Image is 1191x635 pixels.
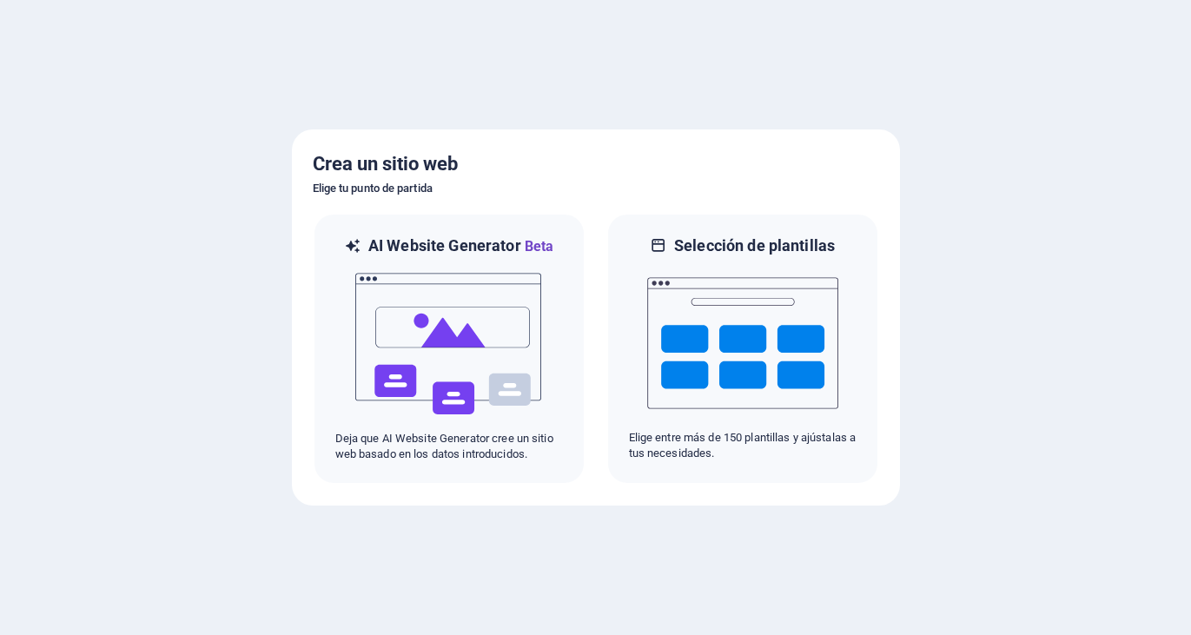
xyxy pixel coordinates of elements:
h6: Elige tu punto de partida [313,178,879,199]
h6: AI Website Generator [368,235,553,257]
h6: Selección de plantillas [674,235,835,256]
span: Beta [521,238,554,255]
div: AI Website GeneratorBetaaiDeja que AI Website Generator cree un sitio web basado en los datos int... [313,213,586,485]
div: Selección de plantillasElige entre más de 150 plantillas y ajústalas a tus necesidades. [606,213,879,485]
h5: Crea un sitio web [313,150,879,178]
img: ai [354,257,545,431]
p: Deja que AI Website Generator cree un sitio web basado en los datos introducidos. [335,431,563,462]
p: Elige entre más de 150 plantillas y ajústalas a tus necesidades. [629,430,857,461]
